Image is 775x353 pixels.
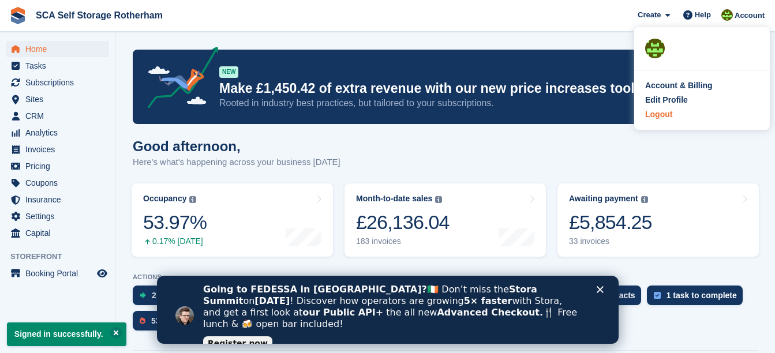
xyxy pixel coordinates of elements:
[645,108,759,121] a: Logout
[133,311,250,336] a: 53 prospects to review
[25,58,95,74] span: Tasks
[645,108,672,121] div: Logout
[6,74,109,91] a: menu
[25,108,95,124] span: CRM
[25,41,95,57] span: Home
[695,9,711,21] span: Help
[735,10,765,21] span: Account
[133,156,340,169] p: Here's what's happening across your business [DATE]
[6,125,109,141] a: menu
[7,322,126,346] p: Signed in successfully.
[6,158,109,174] a: menu
[345,183,546,257] a: Month-to-date sales £26,136.04 183 invoices
[25,141,95,157] span: Invoices
[143,194,186,204] div: Occupancy
[435,196,442,203] img: icon-info-grey-7440780725fd019a000dd9b08b2336e03edf1995a4989e88bcd33f0948082b44.svg
[6,225,109,241] a: menu
[157,276,619,344] iframe: Intercom live chat banner
[6,141,109,157] a: menu
[569,236,652,246] div: 33 invoices
[654,292,661,299] img: task-75834270c22a3079a89374b754ae025e5fb1db73e45f91037f5363f120a921f8.svg
[6,58,109,74] a: menu
[356,194,432,204] div: Month-to-date sales
[6,41,109,57] a: menu
[25,265,95,281] span: Booking Portal
[140,292,146,299] img: move_ins_to_allocate_icon-fdf77a2bb77ea45bf5b3d319d69a93e2d87916cf1d5bf7949dd705db3b84f3ca.svg
[6,191,109,208] a: menu
[645,94,688,106] div: Edit Profile
[440,10,451,17] div: Close
[31,6,167,25] a: SCA Self Storage Rotherham
[569,211,652,234] div: £5,854.25
[645,94,759,106] a: Edit Profile
[143,211,207,234] div: 53.97%
[549,291,635,300] div: 46 unsigned contracts
[151,316,238,325] div: 53 prospects to review
[25,74,95,91] span: Subscriptions
[219,66,238,78] div: NEW
[219,80,657,97] p: Make £1,450.42 of extra revenue with our new price increases tool
[667,291,737,300] div: 1 task to complete
[557,183,759,257] a: Awaiting payment £5,854.25 33 invoices
[189,196,196,203] img: icon-info-grey-7440780725fd019a000dd9b08b2336e03edf1995a4989e88bcd33f0948082b44.svg
[25,91,95,107] span: Sites
[569,194,638,204] div: Awaiting payment
[133,273,758,281] p: ACTIONS
[25,158,95,174] span: Pricing
[138,47,219,112] img: price-adjustments-announcement-icon-8257ccfd72463d97f412b2fc003d46551f7dbcb40ab6d574587a9cd5c0d94...
[9,7,27,24] img: stora-icon-8386f47178a22dfd0bd8f6a31ec36ba5ce8667c1dd55bd0f319d3a0aa187defe.svg
[132,183,333,257] a: Occupancy 53.97% 0.17% [DATE]
[152,291,236,300] div: 2 move ins to allocate
[645,80,713,92] div: Account & Billing
[25,175,95,191] span: Coupons
[219,97,657,110] p: Rooted in industry best practices, but tailored to your subscriptions.
[25,125,95,141] span: Analytics
[10,251,115,262] span: Storefront
[46,61,115,74] a: Register now
[143,236,207,246] div: 0.17% [DATE]
[6,175,109,191] a: menu
[6,91,109,107] a: menu
[25,225,95,241] span: Capital
[6,108,109,124] a: menu
[133,138,340,154] h1: Good afternoon,
[6,265,109,281] a: menu
[641,196,648,203] img: icon-info-grey-7440780725fd019a000dd9b08b2336e03edf1995a4989e88bcd33f0948082b44.svg
[638,9,661,21] span: Create
[645,80,759,92] a: Account & Billing
[140,317,145,324] img: prospect-51fa495bee0391a8d652442698ab0144808aea92771e9ea1ae160a38d050c398.svg
[647,286,748,311] a: 1 task to complete
[133,286,248,311] a: 2 move ins to allocate
[25,191,95,208] span: Insurance
[6,208,109,224] a: menu
[95,266,109,280] a: Preview store
[356,211,450,234] div: £26,136.04
[356,236,450,246] div: 183 invoices
[25,208,95,224] span: Settings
